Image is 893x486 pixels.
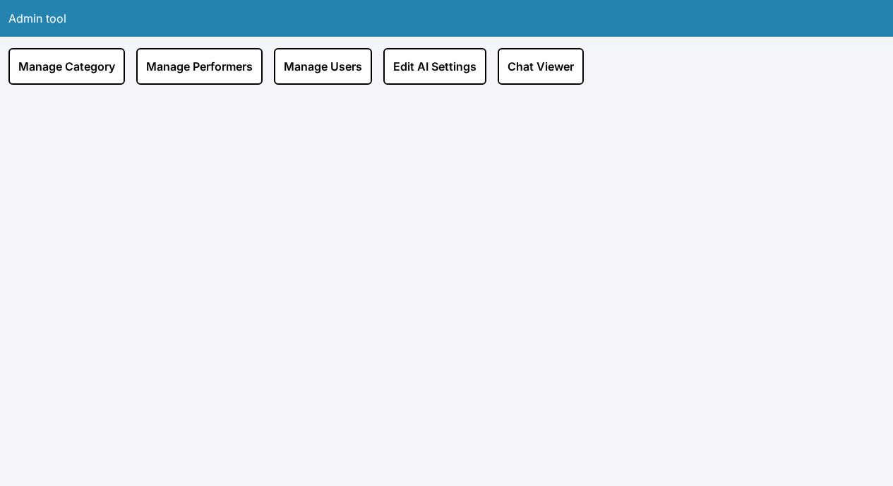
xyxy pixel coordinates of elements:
a: Manage Performers [136,48,263,85]
a: Manage Category [8,48,125,85]
a: Chat Viewer [498,48,584,85]
a: Manage Users [274,48,372,85]
div: Admin tool [8,10,66,27]
a: Edit AI Settings [383,48,486,85]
